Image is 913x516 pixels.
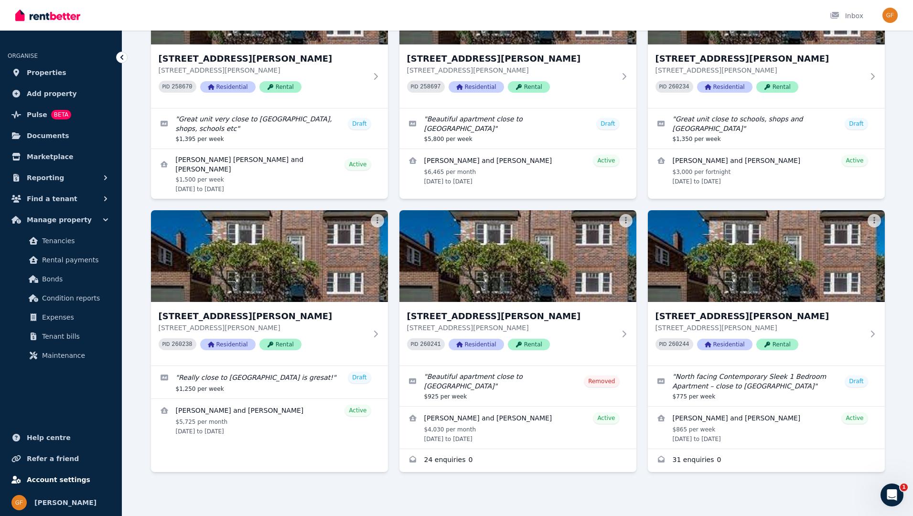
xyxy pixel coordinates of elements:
a: Help centre [8,428,114,447]
a: Edit listing: North facing Contemporary Sleek 1 Bedroom Apartment – close to Bondi Beach [648,366,885,406]
h3: [STREET_ADDRESS][PERSON_NAME] [655,52,864,65]
span: Rental [756,81,798,93]
small: PID [162,342,170,347]
span: Tenancies [42,235,107,247]
span: Residential [200,81,256,93]
small: PID [659,342,667,347]
span: Reporting [27,172,64,183]
small: PID [659,84,667,89]
p: [STREET_ADDRESS][PERSON_NAME] [407,323,615,333]
span: Expenses [42,312,107,323]
p: [STREET_ADDRESS][PERSON_NAME] [655,323,864,333]
a: View details for Madeleine Park and Josh Oliver [648,407,885,449]
h3: [STREET_ADDRESS][PERSON_NAME] [655,310,864,323]
span: Rental [508,339,550,350]
a: Documents [8,126,114,145]
a: Expenses [11,308,110,327]
img: unit 5/81 Blair Street, North Bondi [399,210,636,302]
span: Rental [259,81,301,93]
a: PulseBETA [8,105,114,124]
span: Residential [200,339,256,350]
a: Rental payments [11,250,110,269]
span: [PERSON_NAME] [34,497,97,508]
a: Account settings [8,470,114,489]
a: View details for Samuel McCormick and Kelly Davidson [399,407,636,449]
button: Manage property [8,210,114,229]
button: More options [371,214,384,227]
span: Find a tenant [27,193,77,204]
a: unit 6/81 Blair Street, North Bondi[STREET_ADDRESS][PERSON_NAME][STREET_ADDRESS][PERSON_NAME]PID ... [648,210,885,365]
button: Find a tenant [8,189,114,208]
span: Pulse [27,109,47,120]
span: Residential [449,81,504,93]
span: Manage property [27,214,92,226]
code: 260244 [668,341,689,348]
a: Maintenance [11,346,110,365]
a: Edit listing: Great unit close to schools, shops and Bondi Beach [648,108,885,149]
a: Enquiries for unit 6/81 Blair Street, North Bondi [648,449,885,472]
a: Edit listing: Great unit very close to Bondi Beach, shops, schools etc [151,108,388,149]
span: Marketplace [27,151,73,162]
img: Giora Friede [882,8,898,23]
span: Residential [697,339,752,350]
a: Tenancies [11,231,110,250]
code: 260238 [172,341,192,348]
p: [STREET_ADDRESS][PERSON_NAME] [159,65,367,75]
a: Condition reports [11,289,110,308]
small: PID [411,84,419,89]
span: BETA [51,110,71,119]
span: Bonds [42,273,107,285]
a: Edit listing: Really close to Bondi Beach is gresat! [151,366,388,398]
span: Account settings [27,474,90,485]
a: Tenant bills [11,327,110,346]
a: View details for Pieter Bas Dekkers and Merel Jacobs [151,399,388,441]
h3: [STREET_ADDRESS][PERSON_NAME] [159,52,367,65]
button: More options [619,214,633,227]
button: More options [868,214,881,227]
button: Reporting [8,168,114,187]
a: Refer a friend [8,449,114,468]
span: Rental [508,81,550,93]
code: 258670 [172,84,192,90]
a: Enquiries for unit 5/81 Blair Street, North Bondi [399,449,636,472]
a: Marketplace [8,147,114,166]
span: Residential [449,339,504,350]
a: unit 5/81 Blair Street, North Bondi[STREET_ADDRESS][PERSON_NAME][STREET_ADDRESS][PERSON_NAME]PID ... [399,210,636,365]
span: Add property [27,88,77,99]
span: Maintenance [42,350,107,361]
a: Properties [8,63,114,82]
code: 258697 [420,84,440,90]
span: 1 [900,484,908,491]
span: Rental [756,339,798,350]
span: Rental payments [42,254,107,266]
a: Edit listing: Beautiful apartment close to Bondi Beach [399,108,636,149]
a: Add property [8,84,114,103]
p: [STREET_ADDRESS][PERSON_NAME] [407,65,615,75]
img: unit 6/81 Blair Street, North Bondi [648,210,885,302]
img: unit 4/81 Blair Street, North Bondi [151,210,388,302]
img: RentBetter [15,8,80,22]
h3: [STREET_ADDRESS][PERSON_NAME] [159,310,367,323]
a: View details for John Susa and Barbara Vidos [648,149,885,191]
iframe: Intercom live chat [881,484,903,506]
span: Refer a friend [27,453,79,464]
span: Condition reports [42,292,107,304]
span: Rental [259,339,301,350]
h3: [STREET_ADDRESS][PERSON_NAME] [407,310,615,323]
p: [STREET_ADDRESS][PERSON_NAME] [655,65,864,75]
span: Tenant bills [42,331,107,342]
span: ORGANISE [8,53,38,59]
code: 260234 [668,84,689,90]
span: Properties [27,67,66,78]
code: 260241 [420,341,440,348]
span: Residential [697,81,752,93]
span: Documents [27,130,69,141]
a: Bonds [11,269,110,289]
span: Help centre [27,432,71,443]
h3: [STREET_ADDRESS][PERSON_NAME] [407,52,615,65]
small: PID [162,84,170,89]
a: Edit listing: Beautiful apartment close to Bondi Beach [399,366,636,406]
img: Giora Friede [11,495,27,510]
a: View details for Nattan Maccarini Rubira Garcia and Bruno Dombkowisch [151,149,388,199]
a: unit 4/81 Blair Street, North Bondi[STREET_ADDRESS][PERSON_NAME][STREET_ADDRESS][PERSON_NAME]PID ... [151,210,388,365]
